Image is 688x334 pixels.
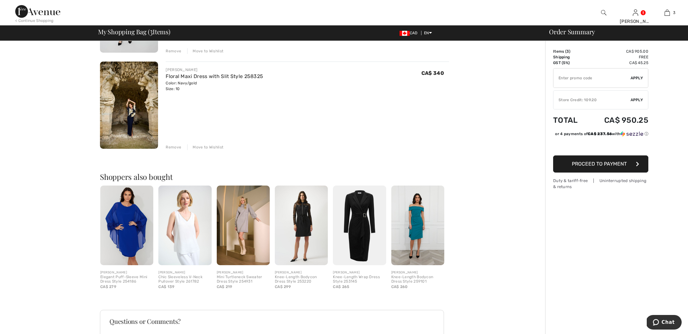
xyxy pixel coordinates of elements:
img: Knee-Length Bodycon Dress Style 253220 [275,186,328,265]
span: 3 [566,49,569,54]
span: 3 [150,27,153,35]
div: [PERSON_NAME] [620,18,651,25]
img: Mini Turtleneck Sweater Dress Style 254931 [217,186,270,265]
div: [PERSON_NAME] [217,270,270,275]
img: Knee-Length Wrap Dress Style 253145 [333,186,386,265]
span: CA$ 265 [333,285,349,289]
div: Move to Wishlist [187,144,223,150]
img: My Info [633,9,638,16]
input: Promo code [553,69,631,88]
td: Shipping [553,54,587,60]
div: Knee-Length Bodycon Dress Style 259101 [391,275,444,284]
img: Canadian Dollar [400,31,410,36]
span: Apply [631,97,643,103]
span: CAD [400,31,420,35]
span: CA$ 299 [275,285,291,289]
div: or 4 payments ofCA$ 237.56withSezzle Click to learn more about Sezzle [553,131,648,139]
td: GST (5%) [553,60,587,66]
div: [PERSON_NAME] [158,270,211,275]
div: Order Summary [541,29,684,35]
h3: Questions or Comments? [109,318,434,324]
td: Items ( ) [553,49,587,54]
div: Duty & tariff-free | Uninterrupted shipping & returns [553,178,648,190]
span: EN [424,31,432,35]
iframe: Opens a widget where you can chat to one of our agents [647,315,682,331]
div: Knee-Length Wrap Dress Style 253145 [333,275,386,284]
span: Apply [631,75,643,81]
img: Sezzle [620,131,643,137]
td: Total [553,109,587,131]
div: Mini Turtleneck Sweater Dress Style 254931 [217,275,270,284]
img: Chic Sleeveless V-Neck Pullover Style 261782 [158,186,211,265]
div: Elegant Puff-Sleeve Mini Dress Style 254186 [100,275,153,284]
div: Knee-Length Bodycon Dress Style 253220 [275,275,328,284]
h2: Shoppers also bought [100,173,449,180]
div: or 4 payments of with [555,131,648,137]
span: CA$ 260 [391,285,408,289]
td: CA$ 950.25 [587,109,648,131]
div: [PERSON_NAME] [166,67,263,73]
div: Remove [166,144,181,150]
button: Proceed to Payment [553,155,648,173]
span: My Shopping Bag ( Items) [98,29,170,35]
a: 3 [652,9,683,16]
span: CA$ 340 [421,70,444,76]
div: Chic Sleeveless V-Neck Pullover Style 261782 [158,275,211,284]
span: 3 [673,10,675,16]
span: CA$ 237.56 [588,132,612,136]
span: CA$ 219 [217,285,232,289]
img: search the website [601,9,606,16]
img: My Bag [665,9,670,16]
span: CA$ 279 [100,285,116,289]
img: 1ère Avenue [15,5,60,18]
div: Color: Navy/gold Size: 10 [166,80,263,92]
div: Move to Wishlist [187,48,223,54]
img: Elegant Puff-Sleeve Mini Dress Style 254186 [100,186,153,265]
img: Knee-Length Bodycon Dress Style 259101 [391,186,444,265]
div: [PERSON_NAME] [275,270,328,275]
td: CA$ 905.00 [587,49,648,54]
div: [PERSON_NAME] [391,270,444,275]
span: CA$ 139 [158,285,174,289]
a: Floral Maxi Dress with Slit Style 258325 [166,73,263,79]
div: Store Credit: 109.20 [553,97,631,103]
div: < Continue Shopping [15,18,54,23]
iframe: PayPal-paypal [553,139,648,153]
img: Floral Maxi Dress with Slit Style 258325 [100,62,158,149]
a: Sign In [633,10,638,16]
div: Remove [166,48,181,54]
div: [PERSON_NAME] [333,270,386,275]
div: [PERSON_NAME] [100,270,153,275]
td: Free [587,54,648,60]
td: CA$ 45.25 [587,60,648,66]
span: Proceed to Payment [572,161,627,167]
